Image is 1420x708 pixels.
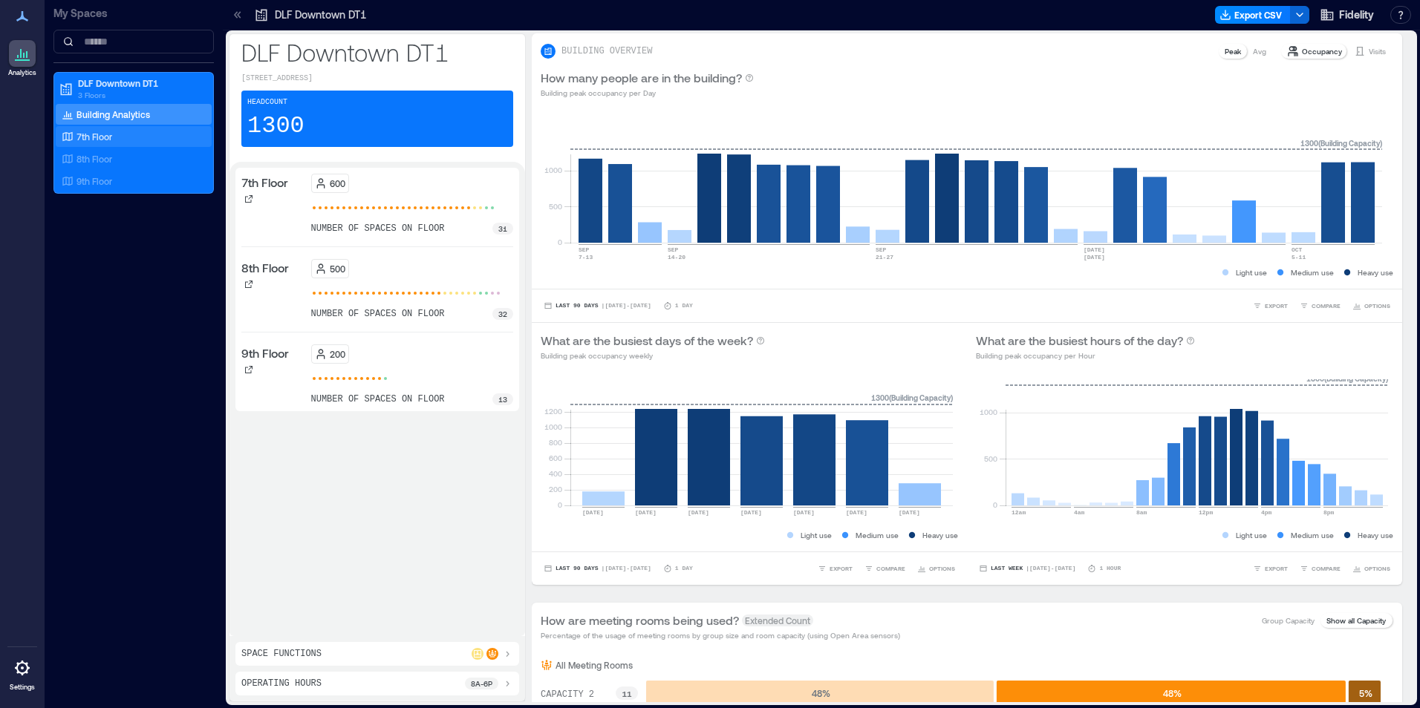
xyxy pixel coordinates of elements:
button: COMPARE [862,561,908,576]
p: Building Analytics [76,108,150,120]
tspan: 500 [549,202,562,211]
p: My Spaces [53,6,214,21]
p: 7th Floor [76,131,112,142]
p: Group Capacity [1262,614,1315,626]
text: 12pm [1199,509,1213,516]
button: EXPORT [1250,298,1291,313]
p: 13 [498,393,507,405]
button: COMPARE [1297,561,1344,576]
span: COMPARE [1312,564,1341,573]
text: 4am [1074,509,1085,516]
p: 9th Floor [76,175,112,187]
text: [DATE] [635,509,657,516]
tspan: 1000 [544,422,562,431]
p: Heavy use [1358,266,1393,278]
button: OPTIONS [1349,298,1393,313]
p: DLF Downtown DT1 [275,7,366,22]
p: Settings [10,683,35,692]
text: 48 % [1163,688,1182,698]
text: [DATE] [793,509,815,516]
span: OPTIONS [1364,564,1390,573]
text: 4pm [1261,509,1272,516]
button: Last 90 Days |[DATE]-[DATE] [541,298,654,313]
tspan: 0 [558,237,562,246]
span: OPTIONS [1364,301,1390,310]
p: 1 Day [675,564,693,573]
p: 1 Hour [1099,564,1121,573]
tspan: 600 [549,453,562,462]
p: What are the busiest hours of the day? [976,332,1183,350]
text: [DATE] [899,509,920,516]
text: 8am [1136,509,1147,516]
text: 5-11 [1292,254,1306,260]
tspan: 0 [558,500,562,509]
p: What are the busiest days of the week? [541,332,753,350]
text: 5 % [1359,688,1372,698]
p: Percentage of the usage of meeting rooms by group size and room capacity (using Open Area sensors) [541,629,900,641]
p: 8th Floor [241,259,289,277]
p: 1 Day [675,301,693,310]
p: Show all Capacity [1326,614,1386,626]
p: 3 Floors [78,89,203,101]
p: All Meeting Rooms [556,659,633,671]
span: EXPORT [1265,564,1288,573]
text: [DATE] [1084,254,1105,260]
p: 9th Floor [241,344,289,362]
p: number of spaces on floor [311,223,445,235]
text: [DATE] [1084,246,1105,253]
span: COMPARE [876,564,905,573]
p: DLF Downtown DT1 [241,37,513,67]
span: OPTIONS [929,564,955,573]
button: EXPORT [1250,561,1291,576]
p: Space Functions [241,648,322,660]
p: How many people are in the building? [541,69,742,87]
text: CAPACITY 2 [541,689,594,700]
span: Extended Count [742,614,813,626]
button: COMPARE [1297,298,1344,313]
p: Operating Hours [241,678,322,689]
p: Heavy use [922,529,958,541]
span: EXPORT [1265,301,1288,310]
text: 14-20 [668,254,685,260]
p: Building peak occupancy per Day [541,87,754,99]
p: How are meeting rooms being used? [541,612,739,629]
p: Light use [1236,266,1267,278]
p: 600 [330,177,345,189]
p: Analytics [8,68,36,77]
text: [DATE] [740,509,762,516]
text: SEP [876,246,887,253]
p: 32 [498,308,507,320]
p: 8th Floor [76,153,112,165]
button: OPTIONS [1349,561,1393,576]
tspan: 1200 [544,407,562,416]
text: [DATE] [688,509,709,516]
tspan: 0 [993,500,997,509]
span: COMPARE [1312,301,1341,310]
p: 31 [498,223,507,235]
p: DLF Downtown DT1 [78,77,203,89]
p: Avg [1253,45,1266,57]
p: 200 [330,348,345,360]
p: 8a - 6p [471,678,492,689]
tspan: 200 [549,485,562,494]
button: OPTIONS [914,561,958,576]
p: number of spaces on floor [311,393,445,405]
p: 1300 [247,111,304,141]
tspan: 1000 [980,407,997,416]
button: Last Week |[DATE]-[DATE] [976,561,1078,576]
span: Fidelity [1339,7,1374,22]
p: Visits [1369,45,1386,57]
text: 8pm [1323,509,1335,516]
p: Medium use [1291,266,1334,278]
text: SEP [668,246,679,253]
p: 500 [330,263,345,275]
p: Heavy use [1358,529,1393,541]
text: [DATE] [582,509,604,516]
button: EXPORT [815,561,856,576]
button: Fidelity [1315,3,1378,27]
p: Light use [1236,529,1267,541]
text: OCT [1292,246,1303,253]
text: SEP [579,246,590,253]
button: Last 90 Days |[DATE]-[DATE] [541,561,654,576]
tspan: 800 [549,438,562,447]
